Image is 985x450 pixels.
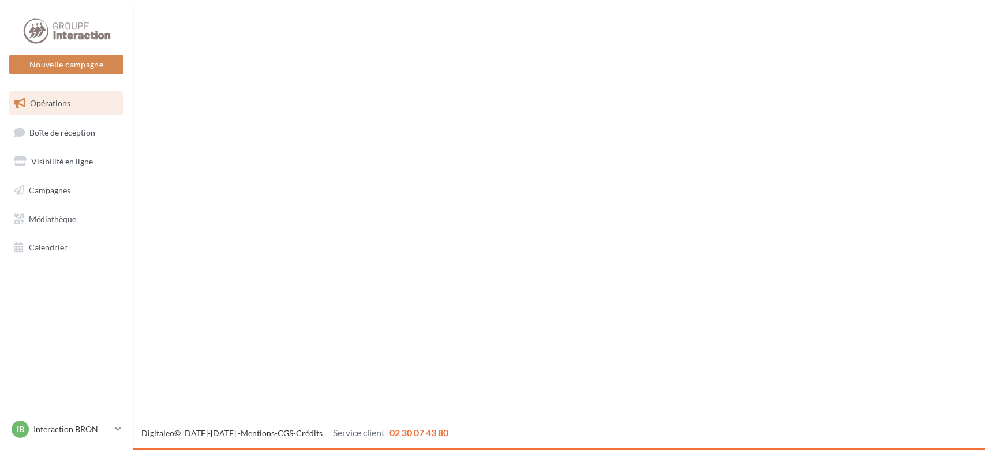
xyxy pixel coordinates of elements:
a: IB Interaction BRON [9,418,123,440]
span: IB [17,423,24,435]
span: Opérations [30,98,70,108]
p: Interaction BRON [33,423,110,435]
a: Crédits [296,428,323,438]
a: Visibilité en ligne [7,149,126,174]
a: Digitaleo [141,428,174,438]
span: Visibilité en ligne [31,156,93,166]
span: © [DATE]-[DATE] - - - [141,428,448,438]
a: Mentions [241,428,275,438]
a: Calendrier [7,235,126,260]
span: Service client [333,427,385,438]
span: Boîte de réception [29,127,95,137]
span: Calendrier [29,242,68,252]
span: Campagnes [29,185,70,195]
button: Nouvelle campagne [9,55,123,74]
a: Boîte de réception [7,120,126,145]
a: CGS [278,428,293,438]
a: Campagnes [7,178,126,202]
a: Médiathèque [7,207,126,231]
a: Opérations [7,91,126,115]
span: 02 30 07 43 80 [389,427,448,438]
span: Médiathèque [29,213,76,223]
